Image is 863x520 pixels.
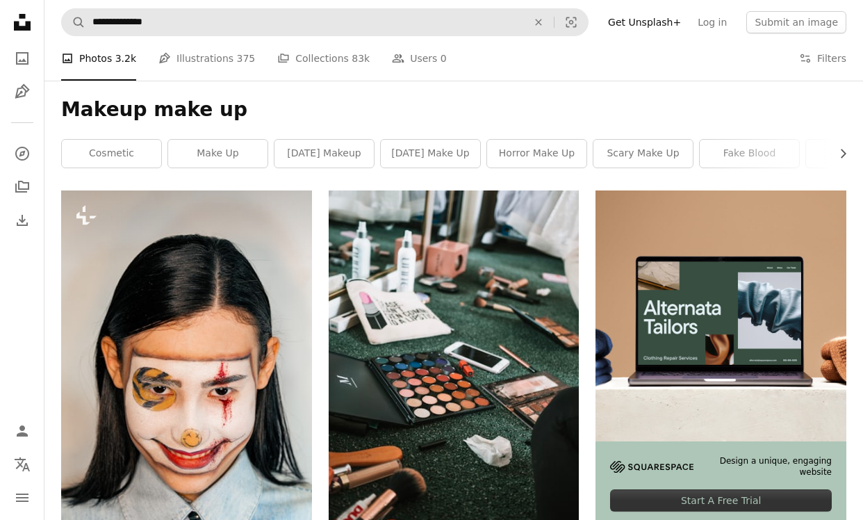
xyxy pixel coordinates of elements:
a: Log in / Sign up [8,417,36,445]
a: silver iphone 6 beside black laptop computer on brown wooden table [329,351,580,364]
a: Collections [8,173,36,201]
a: make up [168,140,268,168]
a: Explore [8,140,36,168]
span: 83k [352,51,370,66]
button: Search Unsplash [62,9,85,35]
a: a young girl with painted face and nose [61,372,312,384]
button: Language [8,450,36,478]
a: Illustrations 375 [158,36,255,81]
button: Clear [523,9,554,35]
button: Submit an image [746,11,846,33]
a: Home — Unsplash [8,8,36,39]
a: fake blood [700,140,799,168]
button: Visual search [554,9,588,35]
a: horror make up [487,140,586,168]
img: file-1705255347840-230a6ab5bca9image [610,461,693,473]
a: cosmetic [62,140,161,168]
a: Log in [689,11,735,33]
a: Illustrations [8,78,36,106]
a: [DATE] makeup [274,140,374,168]
a: Get Unsplash+ [600,11,689,33]
button: Filters [799,36,846,81]
span: Design a unique, engaging website [710,455,832,479]
form: Find visuals sitewide [61,8,589,36]
span: 0 [441,51,447,66]
h1: Makeup make up [61,97,846,122]
button: Menu [8,484,36,512]
a: Download History [8,206,36,234]
a: Photos [8,44,36,72]
span: 375 [237,51,256,66]
img: file-1707885205802-88dd96a21c72image [595,190,846,441]
button: scroll list to the right [830,140,846,168]
a: Users 0 [392,36,447,81]
div: Start A Free Trial [610,489,832,512]
a: [DATE] make up [381,140,480,168]
a: scary make up [593,140,693,168]
a: Collections 83k [277,36,370,81]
